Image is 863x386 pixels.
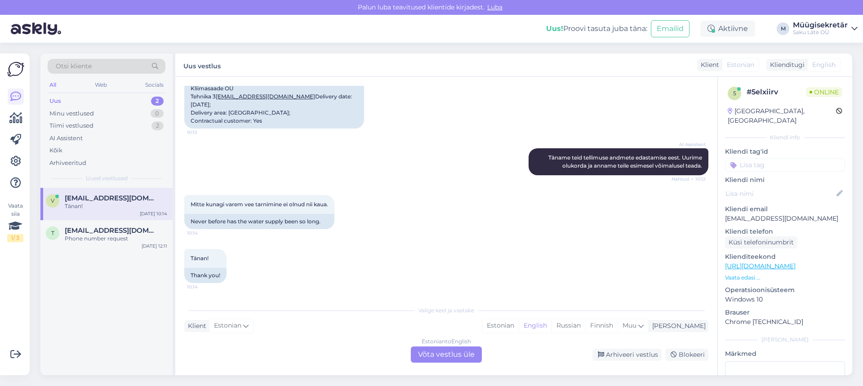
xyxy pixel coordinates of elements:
[7,61,24,78] img: Askly Logo
[672,176,706,182] span: Nähtud ✓ 10:12
[793,22,858,36] a: MüügisekretärSaku Läte OÜ
[733,90,736,97] span: 5
[725,336,845,344] div: [PERSON_NAME]
[49,97,61,106] div: Uus
[725,204,845,214] p: Kliendi email
[56,62,92,71] span: Otsi kliente
[793,29,848,36] div: Saku Läte OÜ
[65,194,158,202] span: veera.baranova@kliimaseade.ee
[725,175,845,185] p: Kliendi nimi
[187,129,221,136] span: 10:12
[548,154,703,169] span: Täname teid tellimuse andmete edastamise eest. Uurime olukorda ja anname teile esimesel võimaluse...
[183,59,221,71] label: Uus vestlus
[728,106,836,125] div: [GEOGRAPHIC_DATA], [GEOGRAPHIC_DATA]
[482,319,519,333] div: Estonian
[51,230,54,236] span: t
[623,321,636,329] span: Muu
[51,197,54,204] span: v
[184,306,708,315] div: Valige keel ja vastake
[552,319,585,333] div: Russian
[143,79,165,91] div: Socials
[766,60,805,70] div: Klienditugi
[747,87,806,98] div: # 5elxiirv
[725,308,845,317] p: Brauser
[725,274,845,282] p: Vaata edasi ...
[49,134,83,143] div: AI Assistent
[806,87,842,97] span: Online
[649,321,706,331] div: [PERSON_NAME]
[725,252,845,262] p: Klienditeekond
[700,21,755,37] div: Aktiivne
[777,22,789,35] div: M
[151,109,164,118] div: 0
[191,201,328,208] span: Mitte kunagi varem vee tarnimine ei olnud nii kaua.
[793,22,848,29] div: Müügisekretär
[725,317,845,327] p: Chrome [TECHNICAL_ID]
[7,202,23,242] div: Vaata siia
[49,159,86,168] div: Arhiveeritud
[49,146,62,155] div: Kõik
[187,230,221,236] span: 10:14
[725,262,796,270] a: [URL][DOMAIN_NAME]
[214,321,241,331] span: Estonian
[65,202,167,210] div: Tänan!
[812,60,836,70] span: English
[184,268,227,283] div: Thank you!
[411,346,482,363] div: Võta vestlus üle
[191,255,209,262] span: Tänan!
[546,23,647,34] div: Proovi tasuta juba täna:
[142,243,167,249] div: [DATE] 12:11
[665,349,708,361] div: Blokeeri
[651,20,690,37] button: Emailid
[422,337,471,346] div: Estonian to English
[151,97,164,106] div: 2
[485,3,505,11] span: Luba
[65,226,158,235] span: toomas@hevea.ee
[184,214,334,229] div: Never before has the water supply been so long.
[585,319,618,333] div: Finnish
[184,73,364,129] div: Customer details Kliimasaade OÜ Tehnika 3 Delivery date: [DATE]; Delivery area: [GEOGRAPHIC_DATA]...
[184,321,206,331] div: Klient
[49,109,94,118] div: Minu vestlused
[49,121,93,130] div: Tiimi vestlused
[592,349,662,361] div: Arhiveeri vestlus
[86,174,128,182] span: Uued vestlused
[725,227,845,236] p: Kliendi telefon
[725,158,845,172] input: Lisa tag
[7,234,23,242] div: 1 / 3
[65,235,167,243] div: Phone number request
[727,60,754,70] span: Estonian
[725,133,845,142] div: Kliendi info
[725,147,845,156] p: Kliendi tag'id
[725,295,845,304] p: Windows 10
[697,60,719,70] div: Klient
[151,121,164,130] div: 2
[725,236,797,248] div: Küsi telefoninumbrit
[546,24,563,33] b: Uus!
[48,79,58,91] div: All
[725,285,845,295] p: Operatsioonisüsteem
[519,319,552,333] div: English
[216,93,315,100] a: [EMAIL_ADDRESS][DOMAIN_NAME]
[725,349,845,359] p: Märkmed
[725,189,835,199] input: Lisa nimi
[187,284,221,290] span: 10:14
[140,210,167,217] div: [DATE] 10:14
[725,214,845,223] p: [EMAIL_ADDRESS][DOMAIN_NAME]
[672,141,706,148] span: AI Assistent
[93,79,109,91] div: Web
